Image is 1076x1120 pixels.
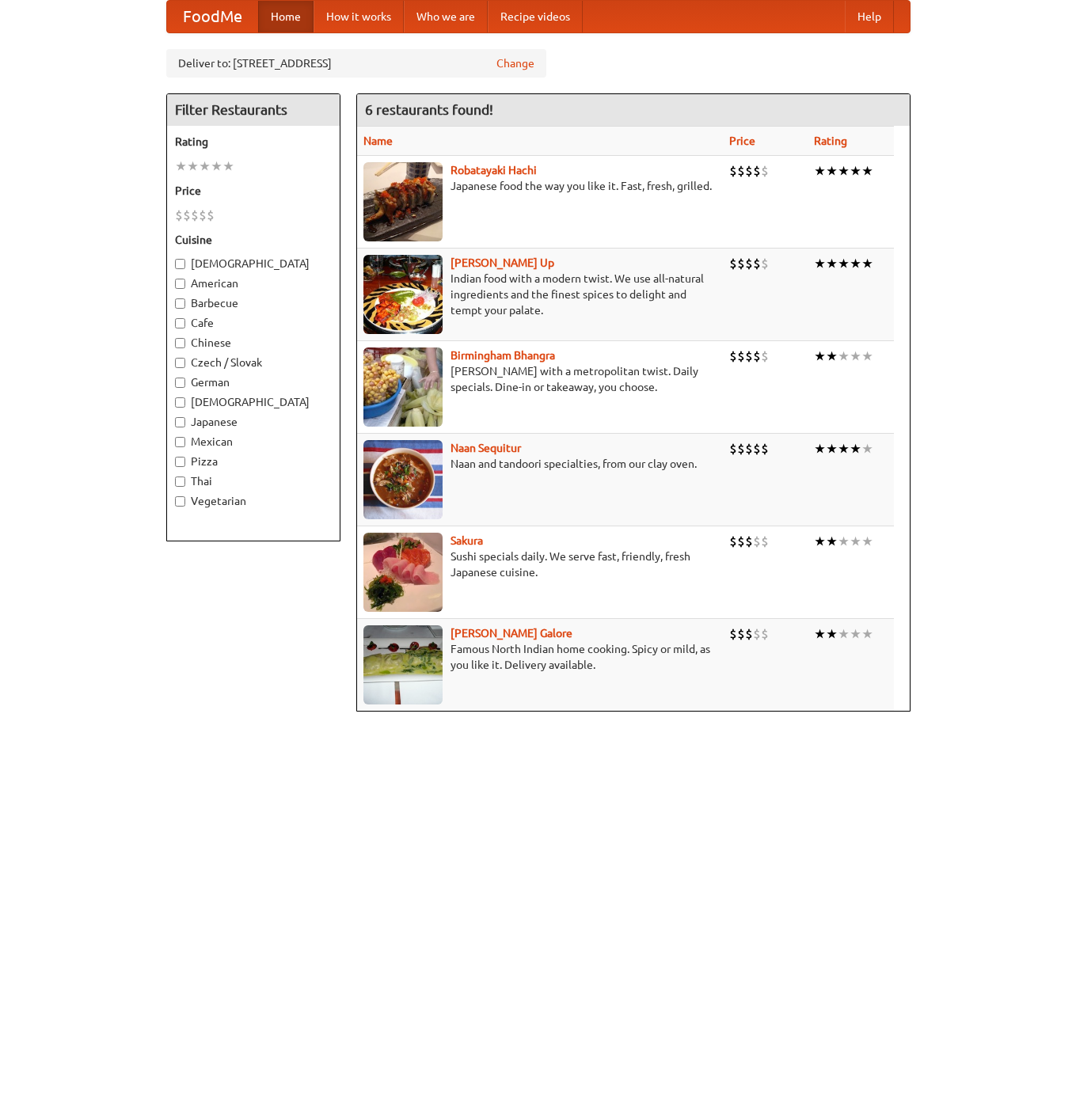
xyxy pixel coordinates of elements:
[761,162,769,180] li: $
[175,318,185,328] input: Cafe
[737,440,745,457] li: $
[175,496,185,507] input: Vegetarian
[814,625,826,643] li: ★
[753,440,761,457] li: $
[850,533,861,550] li: ★
[753,255,761,272] li: $
[175,315,332,331] label: Cafe
[729,135,755,147] a: Price
[175,473,332,489] label: Thai
[745,440,753,457] li: $
[814,440,826,457] li: ★
[175,437,185,447] input: Mexican
[451,349,555,362] a: Birmingham Bhangra
[363,363,717,395] p: [PERSON_NAME] with a metropolitan twist. Daily specials. Dine-in or takeaway, you choose.
[838,440,850,457] li: ★
[845,1,894,32] a: Help
[826,440,838,457] li: ★
[175,358,185,368] input: Czech / Slovak
[838,347,850,365] li: ★
[761,255,769,272] li: $
[826,162,838,180] li: ★
[363,456,717,472] p: Naan and tandoori specialties, from our clay oven.
[199,207,207,224] li: $
[850,255,861,272] li: ★
[753,625,761,643] li: $
[187,158,199,175] li: ★
[175,417,185,427] input: Japanese
[850,347,861,365] li: ★
[363,135,393,147] a: Name
[745,625,753,643] li: $
[175,397,185,408] input: [DEMOGRAPHIC_DATA]
[211,158,222,175] li: ★
[729,347,737,365] li: $
[175,259,185,269] input: [DEMOGRAPHIC_DATA]
[745,347,753,365] li: $
[363,178,717,194] p: Japanese food the way you like it. Fast, fresh, grilled.
[175,232,332,248] h5: Cuisine
[175,256,332,271] label: [DEMOGRAPHIC_DATA]
[861,533,873,550] li: ★
[175,434,332,450] label: Mexican
[814,347,826,365] li: ★
[745,533,753,550] li: $
[729,533,737,550] li: $
[814,533,826,550] li: ★
[838,255,850,272] li: ★
[175,394,332,410] label: [DEMOGRAPHIC_DATA]
[814,135,847,147] a: Rating
[363,271,717,318] p: Indian food with a modern twist. We use all-natural ingredients and the finest spices to delight ...
[729,162,737,180] li: $
[761,440,769,457] li: $
[826,625,838,643] li: ★
[451,534,483,547] a: Sakura
[737,347,745,365] li: $
[363,533,443,612] img: sakura.jpg
[753,162,761,180] li: $
[175,183,332,199] h5: Price
[199,158,211,175] li: ★
[167,1,258,32] a: FoodMe
[363,440,443,519] img: naansequitur.jpg
[175,295,332,311] label: Barbecue
[737,625,745,643] li: $
[761,625,769,643] li: $
[207,207,215,224] li: $
[175,493,332,509] label: Vegetarian
[838,625,850,643] li: ★
[175,374,332,390] label: German
[826,533,838,550] li: ★
[166,49,546,78] div: Deliver to: [STREET_ADDRESS]
[861,255,873,272] li: ★
[175,378,185,388] input: German
[191,207,199,224] li: $
[175,454,332,469] label: Pizza
[175,476,185,487] input: Thai
[175,134,332,150] h5: Rating
[850,625,861,643] li: ★
[745,255,753,272] li: $
[753,533,761,550] li: $
[451,256,554,269] a: [PERSON_NAME] Up
[167,94,340,126] h4: Filter Restaurants
[175,355,332,370] label: Czech / Slovak
[314,1,404,32] a: How it works
[363,625,443,704] img: currygalore.jpg
[861,162,873,180] li: ★
[850,440,861,457] li: ★
[175,207,183,224] li: $
[814,162,826,180] li: ★
[451,442,521,454] a: Naan Sequitur
[753,347,761,365] li: $
[826,347,838,365] li: ★
[451,627,572,640] a: [PERSON_NAME] Galore
[488,1,583,32] a: Recipe videos
[365,102,493,117] ng-pluralize: 6 restaurants found!
[222,158,234,175] li: ★
[861,440,873,457] li: ★
[838,533,850,550] li: ★
[363,162,443,241] img: robatayaki.jpg
[761,347,769,365] li: $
